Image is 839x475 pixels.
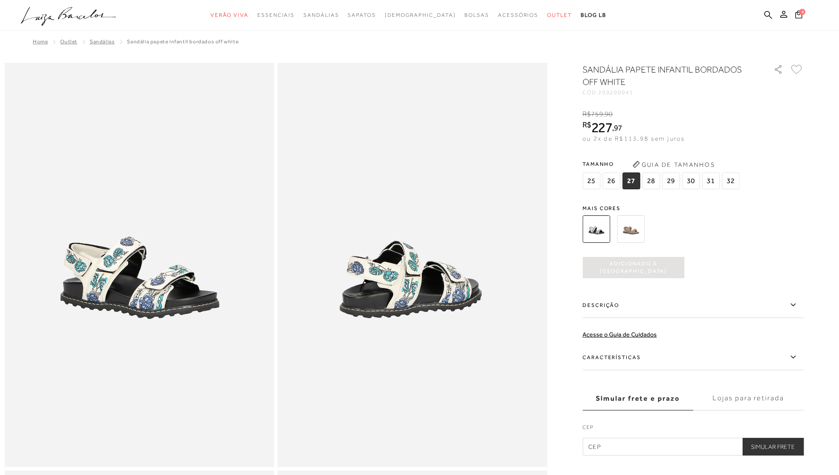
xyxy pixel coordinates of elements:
[547,12,572,18] span: Outlet
[464,12,489,18] span: Bolsas
[582,215,610,243] img: SANDÁLIA PAPETE INFANTIL BORDADOS OFF WHITE
[582,63,748,88] h1: SANDÁLIA PAPETE INFANTIL BORDADOS OFF WHITE
[582,110,591,118] i: R$
[348,12,375,18] span: Sapatos
[582,292,804,318] label: Descrição
[602,172,620,189] span: 26
[799,9,805,15] span: 4
[90,38,115,45] a: Sandálias
[582,387,693,410] label: Simular frete e prazo
[582,438,804,456] input: CEP
[722,172,739,189] span: 32
[591,119,612,135] span: 227
[682,172,700,189] span: 30
[693,387,804,410] label: Lojas para retirada
[603,110,613,118] i: ,
[211,12,249,18] span: Verão Viva
[582,121,591,129] i: R$
[582,331,657,338] a: Acesse o Guia de Cuidados
[662,172,680,189] span: 29
[582,157,742,171] span: Tamanho
[581,12,606,18] span: BLOG LB
[612,124,622,132] i: ,
[278,63,548,467] img: image
[614,123,622,132] span: 97
[33,38,48,45] a: Home
[60,38,77,45] a: Outlet
[4,63,274,467] img: image
[642,172,660,189] span: 28
[582,90,759,95] div: CÓD:
[591,110,603,118] span: 759
[617,215,644,243] img: SANDÁLIA PAPETE INFANTIL BORDADOS TITÂNIO
[385,7,456,23] a: noSubCategoriesText
[598,89,634,96] span: 200200041
[582,345,804,370] label: Características
[582,423,804,436] label: CEP
[793,10,805,22] button: 4
[211,7,249,23] a: categoryNavScreenReaderText
[582,172,600,189] span: 25
[257,12,295,18] span: Essenciais
[581,7,606,23] a: BLOG LB
[582,260,684,276] span: Adicionado à [GEOGRAPHIC_DATA]
[547,7,572,23] a: categoryNavScreenReaderText
[622,172,640,189] span: 27
[742,438,804,456] button: Simular Frete
[303,12,339,18] span: Sandálias
[702,172,720,189] span: 31
[582,206,804,211] span: Mais cores
[303,7,339,23] a: categoryNavScreenReaderText
[629,157,718,172] button: Guia de Tamanhos
[582,257,684,278] button: Adicionado à [GEOGRAPHIC_DATA]
[257,7,295,23] a: categoryNavScreenReaderText
[464,7,489,23] a: categoryNavScreenReaderText
[498,7,538,23] a: categoryNavScreenReaderText
[582,135,685,142] span: ou 2x de R$113,98 sem juros
[385,12,456,18] span: [DEMOGRAPHIC_DATA]
[605,110,613,118] span: 90
[498,12,538,18] span: Acessórios
[348,7,375,23] a: categoryNavScreenReaderText
[127,38,238,45] span: SANDÁLIA PAPETE INFANTIL BORDADOS OFF WHITE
